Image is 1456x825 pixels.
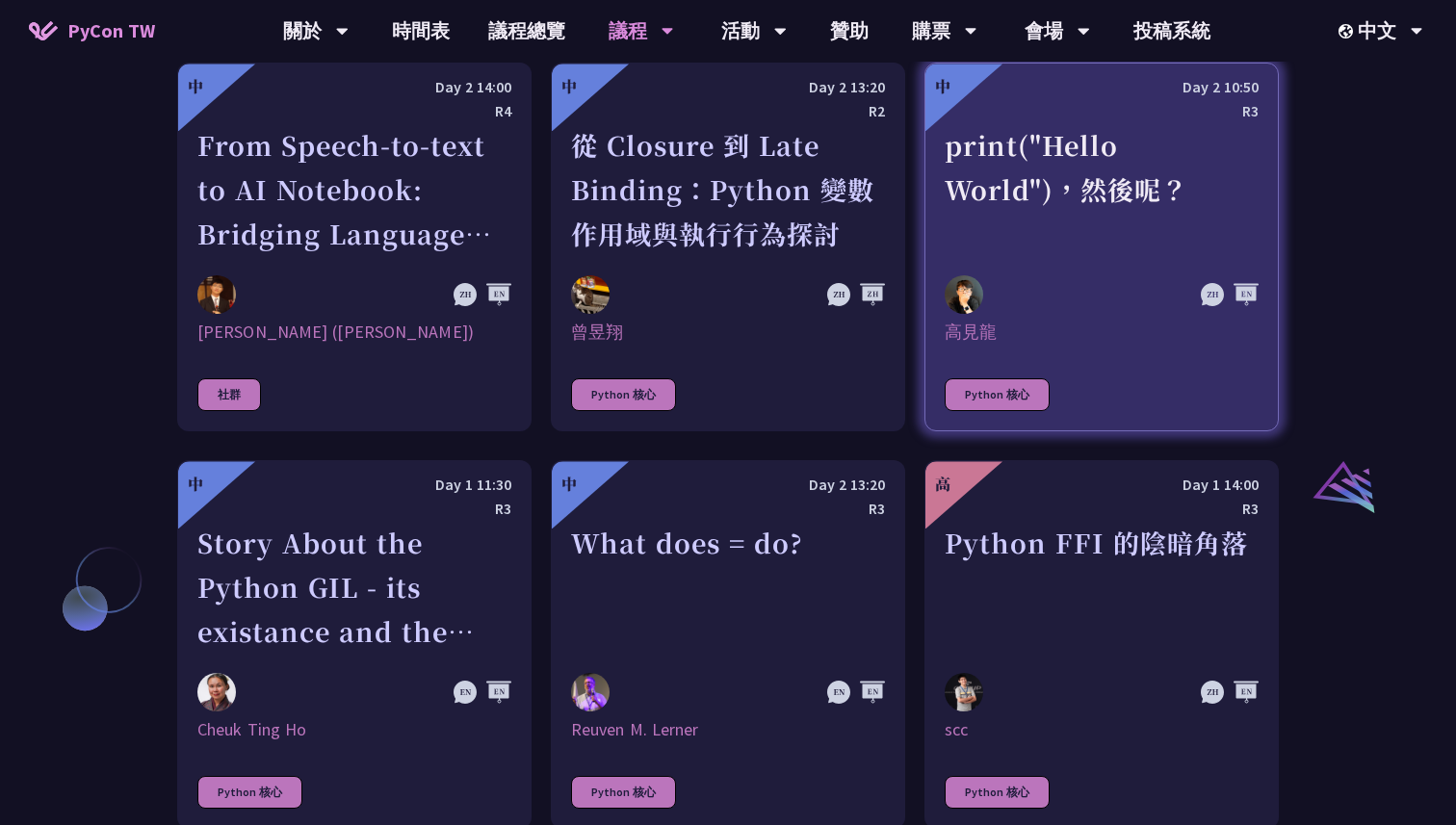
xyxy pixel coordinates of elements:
div: Python FFI 的陰暗角落 [945,521,1259,654]
div: R3 [945,99,1259,123]
div: R2 [571,99,885,123]
div: R3 [571,497,885,521]
div: R3 [197,497,511,521]
div: Story About the Python GIL - its existance and the lack there of [197,521,511,654]
div: Cheuk Ting Ho [197,718,511,741]
img: Cheuk Ting Ho [197,673,236,711]
div: 中 [935,75,950,98]
div: Reuven M. Lerner [571,718,885,741]
div: Day 2 13:20 [571,75,885,99]
a: 中 Day 2 14:00 R4 From Speech-to-text to AI Notebook: Bridging Language and Technology at PyCon [G... [177,63,532,431]
div: 高 [935,473,950,496]
a: 中 Day 2 13:20 R2 從 Closure 到 Late Binding：Python 變數作用域與執行行為探討 曾昱翔 曾昱翔 Python 核心 [551,63,905,431]
img: Locale Icon [1339,24,1358,39]
div: 曾昱翔 [571,321,885,344]
div: From Speech-to-text to AI Notebook: Bridging Language and Technology at PyCon [GEOGRAPHIC_DATA] [197,123,511,256]
div: 中 [561,75,577,98]
div: Day 1 11:30 [197,473,511,497]
div: Day 1 14:00 [945,473,1259,497]
span: PyCon TW [67,16,155,45]
div: Day 2 13:20 [571,473,885,497]
div: R4 [197,99,511,123]
div: print("Hello World")，然後呢？ [945,123,1259,256]
img: 曾昱翔 [571,275,610,314]
div: Python 核心 [197,776,302,809]
div: Python 核心 [945,776,1050,809]
img: Home icon of PyCon TW 2025 [29,21,58,40]
div: Python 核心 [571,776,676,809]
div: 中 [188,473,203,496]
div: Day 2 10:50 [945,75,1259,99]
img: Reuven M. Lerner [571,673,610,715]
div: 中 [561,473,577,496]
div: scc [945,718,1259,741]
a: PyCon TW [10,7,174,55]
div: R3 [945,497,1259,521]
div: [PERSON_NAME] ([PERSON_NAME]) [197,321,511,344]
img: 李昱勳 (Yu-Hsun Lee) [197,275,236,314]
div: Python 核心 [945,378,1050,411]
img: scc [945,673,983,711]
div: 社群 [197,378,261,411]
div: Python 核心 [571,378,676,411]
div: Day 2 14:00 [197,75,511,99]
div: 高見龍 [945,321,1259,344]
img: 高見龍 [945,275,983,314]
div: What does = do? [571,521,885,654]
a: 中 Day 2 10:50 R3 print("Hello World")，然後呢？ 高見龍 高見龍 Python 核心 [924,63,1279,431]
div: 從 Closure 到 Late Binding：Python 變數作用域與執行行為探討 [571,123,885,256]
div: 中 [188,75,203,98]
